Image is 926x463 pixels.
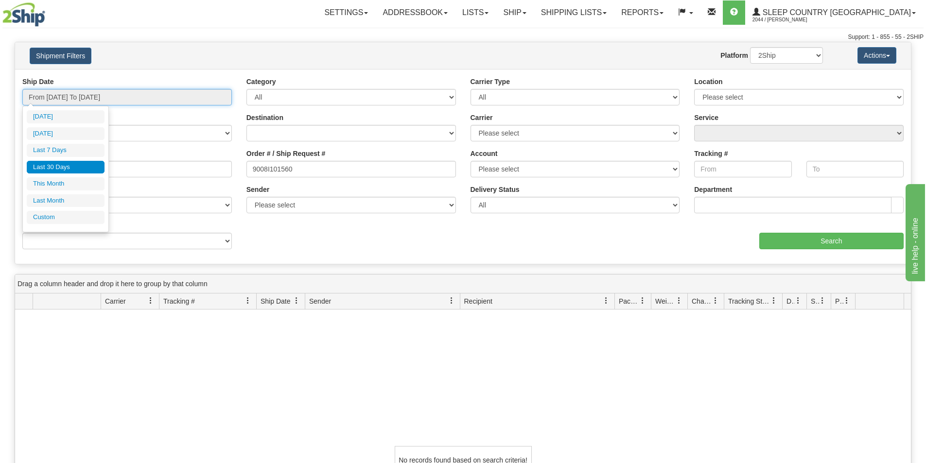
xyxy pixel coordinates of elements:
label: Ship Date [22,77,54,86]
a: Sleep Country [GEOGRAPHIC_DATA] 2044 / [PERSON_NAME] [745,0,923,25]
label: Delivery Status [471,185,520,194]
span: Sleep Country [GEOGRAPHIC_DATA] [760,8,911,17]
li: Custom [27,211,105,224]
li: This Month [27,177,105,190]
a: Shipment Issues filter column settings [814,292,831,309]
li: Last 7 Days [27,144,105,157]
span: Tracking Status [728,296,770,306]
button: Shipment Filters [30,48,91,64]
a: Charge filter column settings [707,292,724,309]
li: [DATE] [27,110,105,123]
div: live help - online [7,6,90,17]
a: Shipping lists [534,0,614,25]
span: Delivery Status [786,296,795,306]
span: Packages [619,296,639,306]
label: Order # / Ship Request # [246,149,326,158]
span: Shipment Issues [811,296,819,306]
a: Tracking # filter column settings [240,292,256,309]
span: Carrier [105,296,126,306]
label: Service [694,113,718,122]
a: Ship [496,0,533,25]
label: Tracking # [694,149,728,158]
label: Category [246,77,276,86]
span: Sender [309,296,331,306]
span: Ship Date [261,296,290,306]
div: grid grouping header [15,274,911,293]
input: To [806,161,904,177]
span: Weight [655,296,676,306]
label: Carrier Type [471,77,510,86]
span: Tracking # [163,296,195,306]
a: Weight filter column settings [671,292,687,309]
span: Recipient [464,296,492,306]
a: Addressbook [375,0,455,25]
input: Search [759,233,904,249]
a: Carrier filter column settings [142,292,159,309]
span: Pickup Status [835,296,843,306]
li: Last Month [27,194,105,207]
a: Sender filter column settings [443,292,460,309]
a: Recipient filter column settings [598,292,614,309]
a: Tracking Status filter column settings [766,292,782,309]
label: Department [694,185,732,194]
input: From [694,161,791,177]
a: Delivery Status filter column settings [790,292,806,309]
span: 2044 / [PERSON_NAME] [752,15,825,25]
label: Carrier [471,113,493,122]
img: logo2044.jpg [2,2,45,27]
a: Packages filter column settings [634,292,651,309]
label: Location [694,77,722,86]
a: Settings [317,0,375,25]
label: Platform [720,51,748,60]
a: Ship Date filter column settings [288,292,305,309]
li: Last 30 Days [27,161,105,174]
span: Charge [692,296,712,306]
iframe: chat widget [904,182,925,281]
button: Actions [857,47,896,64]
label: Destination [246,113,283,122]
li: [DATE] [27,127,105,140]
label: Sender [246,185,269,194]
label: Account [471,149,498,158]
div: Support: 1 - 855 - 55 - 2SHIP [2,33,924,41]
a: Lists [455,0,496,25]
a: Pickup Status filter column settings [839,292,855,309]
a: Reports [614,0,671,25]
